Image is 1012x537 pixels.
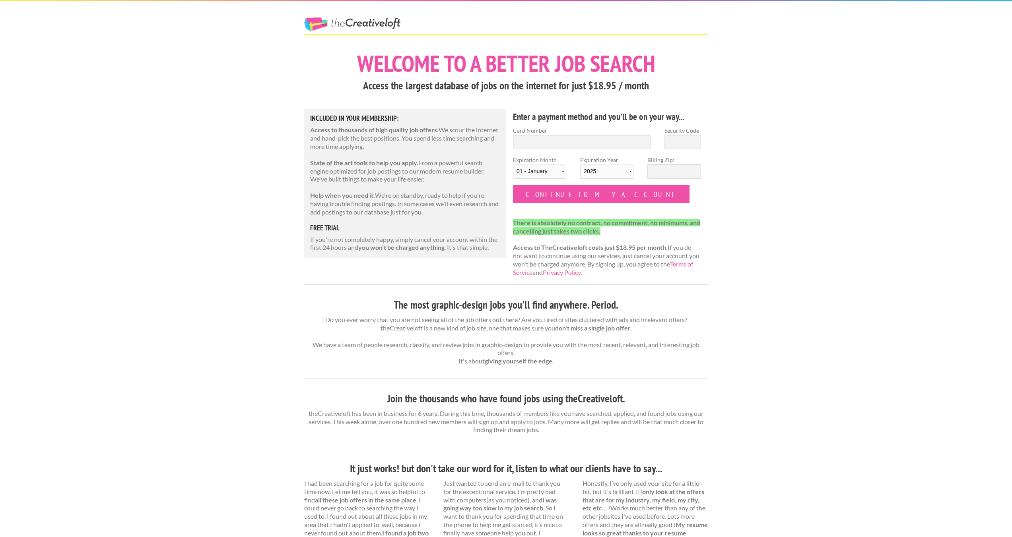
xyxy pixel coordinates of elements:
[304,52,708,75] h1: Welcome to a better job search
[304,316,708,365] p: Do you ever worry that you are not seeing all of the job offers out there? Are you tired of sites...
[310,224,500,232] h5: free trial
[543,268,581,276] a: Privacy Policy
[580,164,633,179] select: Expiration Year
[310,191,500,216] p: We're on standby, ready to help if you're having trouble finding postings. In some cases we'll ev...
[443,496,557,512] strong: I was going way too slow in my job search
[310,126,500,151] p: We scour the internet and hand-pick the best positions. You spend less time searching and more ti...
[310,236,500,252] p: If you're not completely happy, simply cancel your account within the first 24 hours and . It's t...
[310,159,500,184] p: From a powerful search engine optimized for job postings to our modern resume builder. We've buil...
[513,156,566,185] label: Expiration Month
[513,126,651,135] label: Card Number
[647,156,701,164] label: Billing Zip:
[583,488,704,512] strong: only look at the offers that are for my industry, my field, my city, etc etc… !
[485,357,554,365] strong: giving yourself the edge.
[513,260,693,276] a: Terms of Service
[358,243,445,251] strong: you won't be charged anything
[310,126,439,133] strong: Access to thousands of high quality job offers.
[304,410,708,434] p: theCreativeloft has been in business for 6 years. During this time, thousands of members like you...
[513,243,668,251] strong: Access to TheCreativeloft costs just $18.95 per month.
[513,219,700,235] strong: There is absolutely no contract, no commitment, no minimums, and cancelling just takes two clicks.
[513,219,701,277] p: If you do not want to continue using our services, just cancel your account you won't be charged ...
[513,185,690,203] input: Continue to my account
[664,126,701,135] label: Security Code
[555,324,632,332] strong: don't miss a single job offer.
[304,461,708,476] h3: It just works! but don't take our word for it, listen to what our clients have to say...
[304,297,708,313] h3: The most graphic-design jobs you'll find anywhere. Period.
[304,78,708,93] h3: Access the largest database of jobs on the internet for just $18.95 / month
[580,156,633,185] label: Expiration Year
[513,110,701,123] h4: Enter a payment method and you'll be on your way...
[304,391,708,406] h3: Join the thousands who have found jobs using theCreativeloft.
[315,496,416,504] strong: all these job offers in the same place
[304,17,400,32] a: The Creative Loft
[310,115,500,122] h5: Included in Your Membership:
[310,191,375,199] strong: Help when you need it.
[513,164,566,179] select: Expiration Month
[310,159,418,166] strong: State of the art tools to help you apply.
